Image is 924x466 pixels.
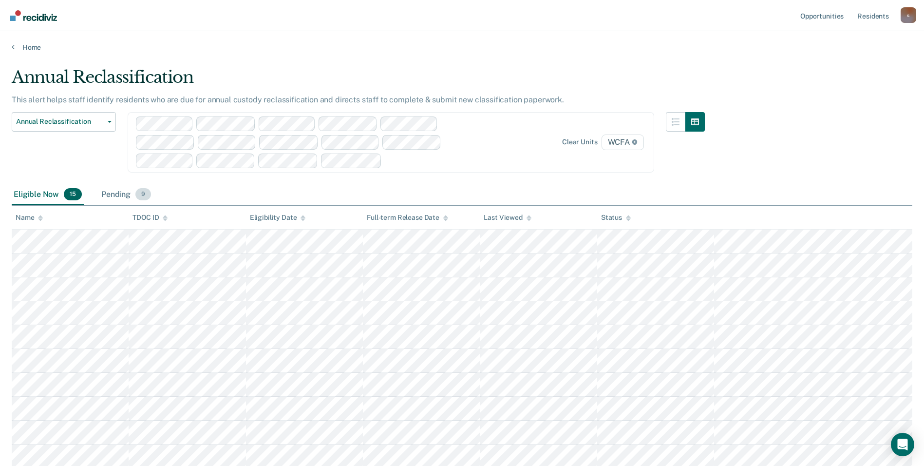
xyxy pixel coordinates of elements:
[602,135,644,150] span: WCFA
[12,43,912,52] a: Home
[562,138,598,146] div: Clear units
[601,214,631,222] div: Status
[12,184,84,206] div: Eligible Now15
[132,214,168,222] div: TDOC ID
[16,117,104,126] span: Annual Reclassification
[901,7,916,23] div: s
[12,95,564,104] p: This alert helps staff identify residents who are due for annual custody reclassification and dir...
[891,433,914,456] div: Open Intercom Messenger
[250,214,306,222] div: Eligibility Date
[16,214,43,222] div: Name
[484,214,531,222] div: Last Viewed
[901,7,916,23] button: Profile dropdown button
[10,10,57,21] img: Recidiviz
[12,67,705,95] div: Annual Reclassification
[64,188,82,201] span: 15
[135,188,151,201] span: 9
[99,184,153,206] div: Pending9
[367,214,448,222] div: Full-term Release Date
[12,112,116,132] button: Annual Reclassification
